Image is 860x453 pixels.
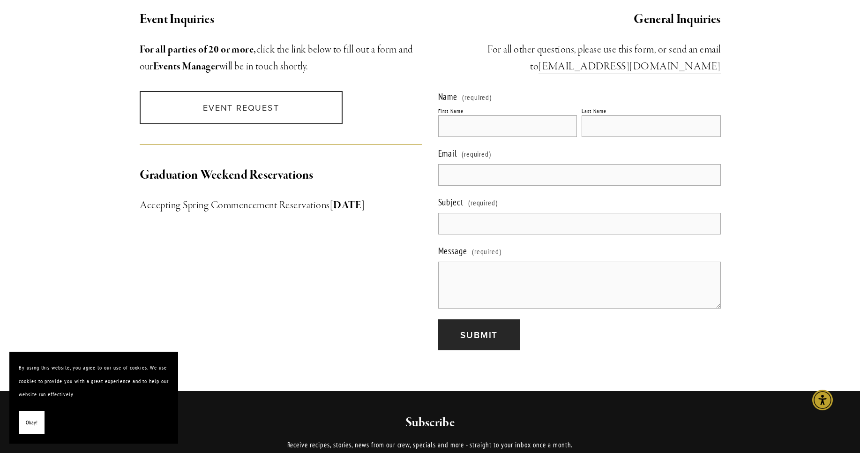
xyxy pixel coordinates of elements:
span: (required) [462,145,492,162]
div: Last Name [582,107,606,114]
span: Okay! [26,416,37,430]
a: Event Request [140,91,343,124]
div: First Name [438,107,464,114]
h2: Subscribe [198,415,662,431]
span: (required) [472,243,502,260]
button: SubmitSubmit [438,319,520,351]
button: Okay! [19,411,45,435]
span: Submit [460,328,498,341]
h2: General Inquiries [438,10,721,30]
span: Email [438,148,457,159]
strong: Events Manager [153,60,219,73]
p: Receive recipes, stories, news from our crew, specials and more - straight to your inbox once a m... [198,439,662,451]
a: [EMAIL_ADDRESS][DOMAIN_NAME] [538,60,720,74]
span: Subject [438,196,464,208]
h2: Event Inquiries [140,10,422,30]
section: Cookie banner [9,352,178,444]
div: Accessibility Menu [812,390,833,410]
h3: ​For all other questions, please use this form, or send an email to [438,41,721,75]
strong: [DATE] [330,199,365,212]
span: (required) [468,194,498,211]
h3: Accepting Spring Commencement Reservations [140,197,422,214]
p: By using this website, you agree to our use of cookies. We use cookies to provide you with a grea... [19,361,169,401]
strong: For all parties of 20 or more, [140,43,256,56]
span: (required) [462,93,492,101]
h3: click the link below to fill out a form and our will be in touch shortly. [140,41,422,75]
span: Message [438,245,468,257]
h2: Graduation Weekend Reservations [140,166,422,185]
span: Name [438,91,458,102]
